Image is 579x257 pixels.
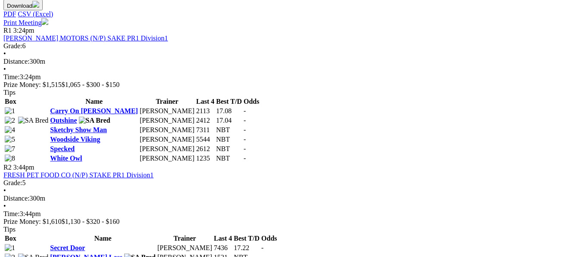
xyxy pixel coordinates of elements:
[3,164,12,171] span: R2
[157,244,213,252] td: [PERSON_NAME]
[50,145,75,152] a: Specked
[3,34,168,42] a: [PERSON_NAME] MOTORS (N/P) SAKE PR1 Division1
[3,210,20,217] span: Time:
[213,244,232,252] td: 7436
[196,145,215,153] td: 2612
[3,65,6,73] span: •
[79,117,110,124] img: SA Bred
[233,244,260,252] td: 17.22
[196,126,215,134] td: 7311
[5,107,15,115] img: 1
[50,136,100,143] a: Woodside Viking
[3,202,6,210] span: •
[3,58,576,65] div: 300m
[5,155,15,162] img: 8
[3,10,16,18] a: PDF
[196,97,215,106] th: Last 4
[5,126,15,134] img: 4
[3,171,153,179] a: FRESH PET FOOD CO (N/P) STAKE PR1 Division1
[3,187,6,194] span: •
[216,126,242,134] td: NBT
[261,234,277,243] th: Odds
[3,89,16,96] span: Tips
[244,136,246,143] span: -
[3,10,576,18] div: Download
[5,145,15,153] img: 7
[3,73,20,81] span: Time:
[62,81,120,88] span: $1,065 - $300 - $150
[50,107,138,115] a: Carry On [PERSON_NAME]
[18,117,49,124] img: SA Bred
[3,50,6,57] span: •
[157,234,213,243] th: Trainer
[216,97,242,106] th: Best T/D
[3,210,576,218] div: 3:44pm
[216,116,242,125] td: 17.04
[5,244,15,252] img: 1
[32,1,39,8] img: download.svg
[244,117,246,124] span: -
[216,135,242,144] td: NBT
[50,126,107,133] a: Sketchy Show Man
[261,244,263,251] span: -
[5,98,16,105] span: Box
[3,19,48,26] a: Print Meeting
[3,58,29,65] span: Distance:
[3,195,576,202] div: 300m
[3,42,22,50] span: Grade:
[3,195,29,202] span: Distance:
[3,73,576,81] div: 3:24pm
[3,179,576,187] div: 5
[50,155,82,162] a: White Owl
[216,107,242,115] td: 17.08
[50,244,85,251] a: Secret Door
[244,126,246,133] span: -
[18,10,53,18] a: CSV (Excel)
[196,135,215,144] td: 5544
[139,145,195,153] td: [PERSON_NAME]
[3,218,576,226] div: Prize Money: $1,610
[244,107,246,115] span: -
[41,18,48,25] img: printer.svg
[196,116,215,125] td: 2412
[5,235,16,242] span: Box
[50,97,138,106] th: Name
[3,27,12,34] span: R1
[13,164,34,171] span: 3:44pm
[213,234,232,243] th: Last 4
[3,81,576,89] div: Prize Money: $1,515
[244,145,246,152] span: -
[233,234,260,243] th: Best T/D
[3,179,22,186] span: Grade:
[62,218,120,225] span: $1,130 - $320 - $160
[13,27,34,34] span: 3:24pm
[3,226,16,233] span: Tips
[50,234,156,243] th: Name
[139,116,195,125] td: [PERSON_NAME]
[139,97,195,106] th: Trainer
[5,136,15,143] img: 5
[3,42,576,50] div: 6
[139,135,195,144] td: [PERSON_NAME]
[216,154,242,163] td: NBT
[196,154,215,163] td: 1235
[139,126,195,134] td: [PERSON_NAME]
[196,107,215,115] td: 2113
[216,145,242,153] td: NBT
[139,154,195,163] td: [PERSON_NAME]
[139,107,195,115] td: [PERSON_NAME]
[244,155,246,162] span: -
[50,117,77,124] a: Outshine
[5,117,15,124] img: 2
[243,97,260,106] th: Odds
